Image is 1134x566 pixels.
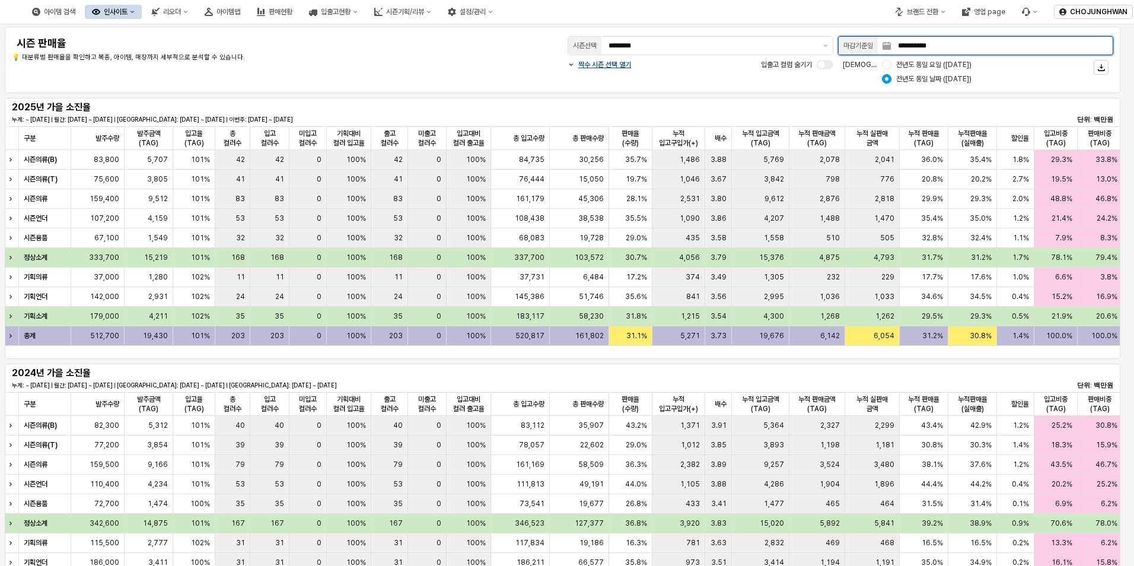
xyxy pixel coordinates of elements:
span: 53 [275,214,284,223]
span: 38,538 [578,214,604,223]
div: Expand row [5,228,20,247]
span: 100% [466,155,486,164]
span: 100% [346,214,366,223]
span: 35.7% [625,155,647,164]
span: 4,793 [874,253,894,262]
span: 8.3% [1100,233,1117,243]
span: 159,400 [90,194,119,203]
span: 발주금액(TAG) [129,129,168,148]
span: 1,558 [764,233,784,243]
div: Expand row [5,435,20,454]
span: 102% [191,292,210,301]
span: 19,728 [579,233,604,243]
span: 2.0% [1012,194,1029,203]
span: 53 [235,214,245,223]
span: 입고대비 컬러 출고율 [451,395,486,414]
span: 2,041 [875,155,894,164]
div: Expand row [5,416,20,435]
span: 142,000 [90,292,119,301]
span: 미출고 컬러수 [413,395,441,414]
span: 3.88 [711,155,727,164]
span: 35.6% [625,292,647,301]
span: 101% [191,194,210,203]
div: 영업 page [955,5,1012,19]
span: 19.7% [626,174,647,184]
span: 0 [317,253,321,262]
span: 0 [437,292,441,301]
span: 51,746 [579,292,604,301]
span: 미출고 컬러수 [413,129,441,148]
span: 841 [686,292,700,301]
span: 15,219 [144,253,168,262]
button: 설정/관리 [441,5,500,19]
span: 1.2% [1013,214,1029,223]
span: 505 [880,233,894,243]
span: 83 [275,194,284,203]
span: 30,256 [579,155,604,164]
span: 29.3% [970,194,992,203]
span: 41 [275,174,284,184]
span: 전년도 동일 날짜 ([DATE]) [896,74,971,84]
span: 5,769 [763,155,784,164]
span: 0 [437,194,441,203]
span: 1,036 [820,292,840,301]
span: 입고비중(TAG) [1039,395,1072,414]
span: 0 [317,194,321,203]
span: 9,512 [148,194,168,203]
span: 2,818 [875,194,894,203]
span: 판매비중(TAG) [1082,395,1117,414]
span: 100% [466,214,486,223]
span: 총 판매수량 [572,399,604,409]
span: 7.9% [1055,233,1072,243]
span: 17.6% [970,272,992,282]
span: 5,707 [147,155,168,164]
span: 3.58 [711,233,727,243]
span: 누적 판매금액(TAG) [794,395,840,414]
span: 374 [686,272,700,282]
span: 32.4% [970,233,992,243]
span: 100% [466,233,486,243]
span: 32 [394,233,403,243]
button: 시즌기획/리뷰 [367,5,438,19]
span: 판매비중(TAG) [1082,129,1117,148]
div: 입출고현황 [321,8,351,16]
span: 구분 [24,399,36,409]
span: 발주수량 [95,399,119,409]
div: 버그 제보 및 기능 개선 요청 [1015,5,1044,19]
span: 101% [191,155,210,164]
span: 100% [346,155,366,164]
div: 설정/관리 [460,8,486,16]
span: 누적 입고구입가(+) [657,395,700,414]
strong: 시즌의류(T) [24,175,58,183]
span: 100% [346,194,366,203]
span: 0 [317,214,321,223]
span: 101% [191,253,210,262]
span: 29.9% [922,194,943,203]
div: Expand row [5,150,20,169]
strong: 시즌의류(B) [24,155,57,164]
span: 83 [235,194,245,203]
span: 83,800 [94,155,119,164]
span: 48.8% [1050,194,1072,203]
div: Expand row [5,209,20,228]
button: 제안 사항 표시 [818,37,833,55]
span: 2,931 [148,292,168,301]
span: 누적 실판매 금액 [850,395,894,414]
span: 21.4% [1052,214,1072,223]
span: 28.1% [626,194,647,203]
button: 판매현황 [250,5,300,19]
span: 1.0% [1012,272,1029,282]
span: 53 [393,214,403,223]
span: 1,090 [680,214,700,223]
p: 짝수 시즌 선택 열기 [578,60,631,69]
span: 4,159 [148,214,168,223]
span: 0 [317,174,321,184]
span: 입고율(TAG) [178,129,210,148]
span: 102% [191,272,210,282]
span: 6,484 [583,272,604,282]
span: 3.49 [711,272,727,282]
div: 입출고현황 [302,5,365,19]
button: 아이템맵 [198,5,247,19]
span: 100% [346,174,366,184]
span: 판매율(수량) [614,395,647,414]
